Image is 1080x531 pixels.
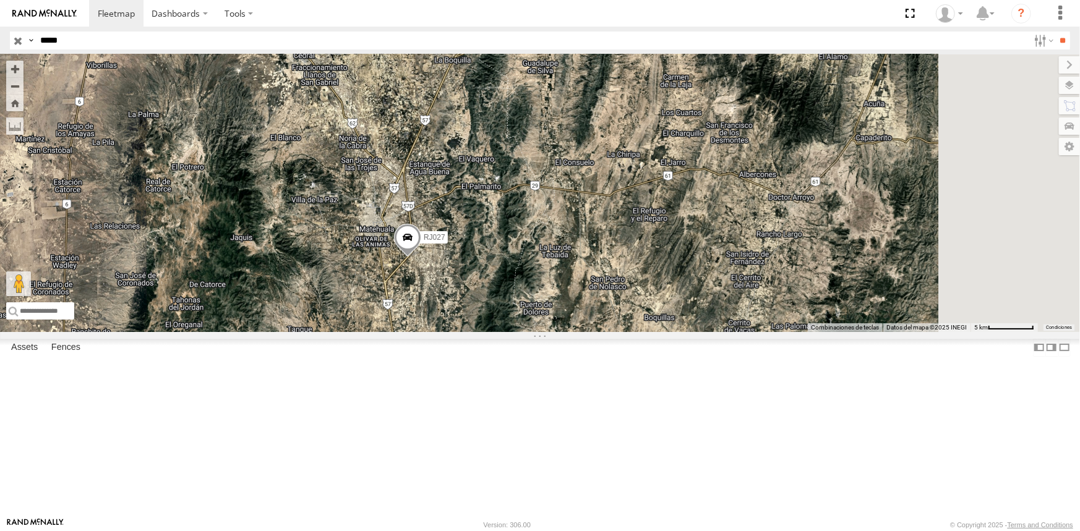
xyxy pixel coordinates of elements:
label: Measure [6,117,24,135]
a: Visit our Website [7,519,64,531]
div: Reynaldo Alvarado [932,4,967,23]
label: Search Filter Options [1029,32,1056,49]
div: © Copyright 2025 - [950,521,1073,529]
button: Combinaciones de teclas [811,323,879,332]
button: Zoom in [6,61,24,77]
button: Zoom Home [6,95,24,111]
i: ? [1011,4,1031,23]
img: rand-logo.svg [12,9,77,18]
div: Version: 306.00 [484,521,531,529]
button: Zoom out [6,77,24,95]
button: Escala del mapa: 5 km por 71 píxeles [971,323,1038,332]
label: Map Settings [1059,138,1080,155]
a: Condiciones (se abre en una nueva pestaña) [1046,325,1072,330]
label: Dock Summary Table to the Right [1045,339,1058,357]
span: 5 km [974,324,988,331]
label: Dock Summary Table to the Left [1033,339,1045,357]
span: RJ027 [424,233,445,242]
label: Search Query [26,32,36,49]
label: Hide Summary Table [1058,339,1071,357]
button: Arrastra el hombrecito naranja al mapa para abrir Street View [6,271,31,296]
label: Assets [5,339,44,356]
a: Terms and Conditions [1008,521,1073,529]
label: Fences [45,339,87,356]
span: Datos del mapa ©2025 INEGI [886,324,967,331]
